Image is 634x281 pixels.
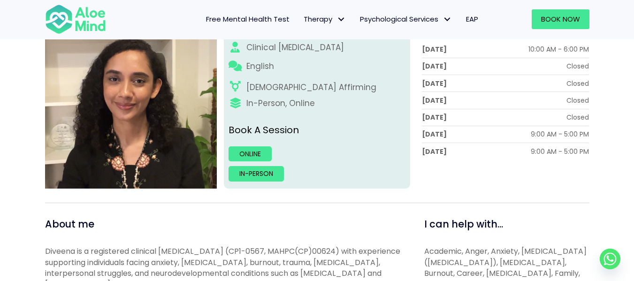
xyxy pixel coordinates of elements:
[424,217,503,231] span: I can help with...
[422,96,447,105] div: [DATE]
[422,61,447,71] div: [DATE]
[45,217,94,231] span: About me
[528,45,589,54] div: 10:00 AM - 6:00 PM
[246,42,344,53] div: Clinical [MEDICAL_DATA]
[441,13,454,26] span: Psychological Services: submenu
[45,4,106,35] img: Aloe mind Logo
[199,9,297,29] a: Free Mental Health Test
[541,14,580,24] span: Book Now
[566,96,589,105] div: Closed
[600,249,620,269] a: Whatsapp
[353,9,459,29] a: Psychological ServicesPsychological Services: submenu
[531,129,589,139] div: 9:00 AM - 5:00 PM
[45,16,217,189] img: IMG_1660 – Diveena Nair
[531,147,589,156] div: 9:00 AM - 5:00 PM
[566,79,589,88] div: Closed
[118,9,485,29] nav: Menu
[229,146,272,161] a: Online
[566,113,589,122] div: Closed
[532,9,589,29] a: Book Now
[246,61,274,72] p: English
[246,82,376,93] div: [DEMOGRAPHIC_DATA] Affirming
[304,14,346,24] span: Therapy
[422,45,447,54] div: [DATE]
[422,147,447,156] div: [DATE]
[422,129,447,139] div: [DATE]
[246,98,315,109] div: In-Person, Online
[422,79,447,88] div: [DATE]
[206,14,290,24] span: Free Mental Health Test
[422,113,447,122] div: [DATE]
[229,123,405,137] p: Book A Session
[297,9,353,29] a: TherapyTherapy: submenu
[466,14,478,24] span: EAP
[459,9,485,29] a: EAP
[335,13,348,26] span: Therapy: submenu
[229,166,284,181] a: In-person
[566,61,589,71] div: Closed
[360,14,452,24] span: Psychological Services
